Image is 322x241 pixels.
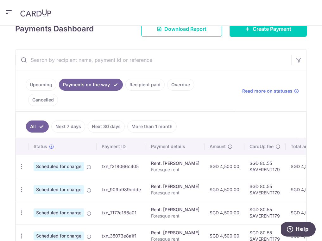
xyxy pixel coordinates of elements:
[205,155,244,178] td: SGD 4,500.00
[26,120,49,133] a: All
[34,143,47,150] span: Status
[242,88,293,94] span: Read more on statuses
[34,208,84,217] span: Scheduled for charge
[151,206,199,213] div: Rent. [PERSON_NAME]
[242,88,299,94] a: Read more on statuses
[28,94,58,106] a: Cancelled
[20,9,51,17] img: CardUp
[151,160,199,166] div: Rent. [PERSON_NAME]
[244,201,286,224] td: SGD 80.55 SAVERENT179
[230,21,307,37] a: Create Payment
[34,185,84,194] span: Scheduled for charge
[34,231,84,240] span: Scheduled for charge
[151,190,199,196] p: Foresque rent
[97,178,146,201] td: txn_909b989ddde
[249,143,274,150] span: CardUp fee
[253,25,291,33] span: Create Payment
[34,162,84,171] span: Scheduled for charge
[97,138,146,155] th: Payment ID
[15,23,94,35] h4: Payments Dashboard
[164,25,206,33] span: Download Report
[151,230,199,236] div: Rent. [PERSON_NAME]
[205,178,244,201] td: SGD 4,500.00
[26,79,56,91] a: Upcoming
[291,143,312,150] span: Total amt.
[151,183,199,190] div: Rent. [PERSON_NAME]
[141,21,222,37] a: Download Report
[281,222,316,238] iframe: Opens a widget where you can find more information
[167,79,194,91] a: Overdue
[146,138,205,155] th: Payment details
[16,50,291,70] input: Search by recipient name, payment id or reference
[244,155,286,178] td: SGD 80.55 SAVERENT179
[97,155,146,178] td: txn_f218066c405
[125,79,165,91] a: Recipient paid
[97,201,146,224] td: txn_7f77c186a01
[210,143,226,150] span: Amount
[127,120,177,133] a: More than 1 month
[151,213,199,219] p: Foresque rent
[151,166,199,173] p: Foresque rent
[59,79,123,91] a: Payments on the way
[244,178,286,201] td: SGD 80.55 SAVERENT179
[88,120,125,133] a: Next 30 days
[51,120,85,133] a: Next 7 days
[205,201,244,224] td: SGD 4,500.00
